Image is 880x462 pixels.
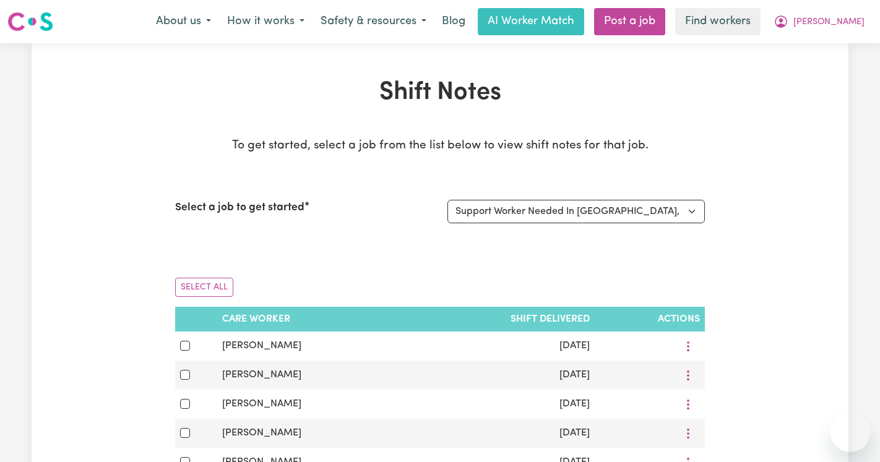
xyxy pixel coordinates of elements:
td: [DATE] [406,390,595,419]
a: Post a job [594,8,665,35]
span: [PERSON_NAME] [793,15,865,29]
a: Find workers [675,8,761,35]
button: Select All [175,278,233,297]
iframe: Button to launch messaging window [830,413,870,452]
a: Careseekers logo [7,7,53,36]
button: About us [148,9,219,35]
td: [DATE] [406,419,595,448]
span: [PERSON_NAME] [222,428,301,438]
th: Shift delivered [406,307,595,332]
span: [PERSON_NAME] [222,399,301,409]
th: Actions [595,307,705,332]
button: More options [676,336,700,356]
img: Careseekers logo [7,11,53,33]
button: How it works [219,9,313,35]
button: More options [676,395,700,414]
button: More options [676,424,700,443]
span: [PERSON_NAME] [222,370,301,380]
a: Blog [434,8,473,35]
td: [DATE] [406,361,595,390]
button: Safety & resources [313,9,434,35]
td: [DATE] [406,332,595,361]
h1: Shift Notes [175,78,705,108]
button: My Account [766,9,873,35]
span: Care Worker [222,314,290,324]
p: To get started, select a job from the list below to view shift notes for that job. [175,137,705,155]
label: Select a job to get started [175,200,304,216]
a: AI Worker Match [478,8,584,35]
span: [PERSON_NAME] [222,341,301,351]
button: More options [676,366,700,385]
